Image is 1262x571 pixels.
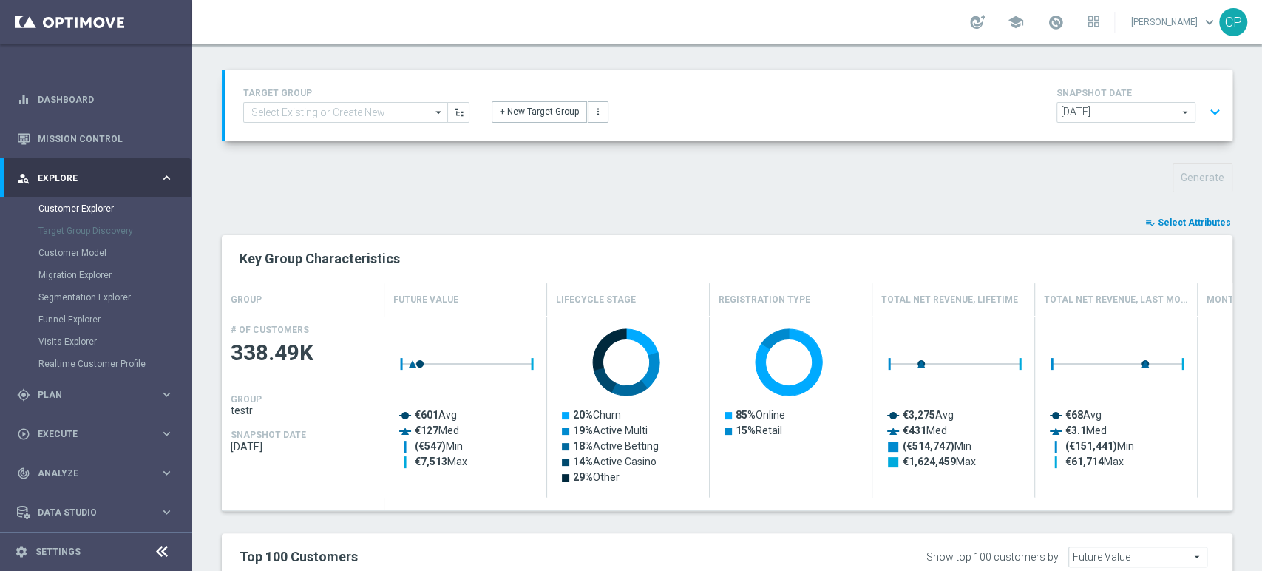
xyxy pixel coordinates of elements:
tspan: 18% [573,440,593,452]
h4: Future Value [393,287,458,313]
div: Dashboard [17,80,174,119]
i: keyboard_arrow_right [160,388,174,402]
tspan: (€547) [415,440,446,453]
h4: GROUP [231,394,262,405]
div: Segmentation Explorer [38,286,191,308]
h4: Registration Type [719,287,810,313]
tspan: 29% [573,471,593,483]
div: Plan [17,388,160,402]
text: Min [903,440,971,453]
a: Visits Explorer [38,336,154,348]
div: Customer Explorer [38,197,191,220]
a: [PERSON_NAME]keyboard_arrow_down [1130,11,1219,33]
h4: Total Net Revenue, Lifetime [881,287,1018,313]
i: keyboard_arrow_right [160,466,174,480]
i: equalizer [17,93,30,107]
text: Min [415,440,463,453]
text: Med [1065,425,1107,436]
tspan: €3.1 [1065,425,1086,436]
i: keyboard_arrow_right [160,427,174,441]
tspan: 20% [573,409,593,421]
div: Migration Explorer [38,264,191,286]
button: playlist_add_check Select Attributes [1144,214,1232,231]
tspan: €7,513 [415,456,447,467]
button: play_circle_outline Execute keyboard_arrow_right [16,428,174,440]
span: 2025-09-14 [231,441,376,453]
button: track_changes Analyze keyboard_arrow_right [16,467,174,479]
h4: SNAPSHOT DATE [1056,88,1227,98]
h4: # OF CUSTOMERS [231,325,309,335]
input: Select Existing or Create New [243,102,447,123]
span: keyboard_arrow_down [1201,14,1218,30]
text: Med [415,425,459,436]
span: Explore [38,174,160,183]
text: Max [1065,456,1124,467]
tspan: 19% [573,425,593,436]
div: Execute [17,428,160,441]
div: CP [1219,8,1247,36]
text: Online [736,409,785,421]
tspan: €127 [415,425,438,436]
div: Target Group Discovery [38,220,191,242]
a: Dashboard [38,80,174,119]
tspan: (€514,747) [903,440,954,453]
div: Press SPACE to select this row. [222,317,384,498]
a: Customer Model [38,247,154,259]
tspan: €1,624,459 [903,456,956,467]
span: Execute [38,430,160,439]
a: Realtime Customer Profile [38,358,154,370]
button: gps_fixed Plan keyboard_arrow_right [16,389,174,401]
tspan: €3,275 [903,409,935,421]
span: Select Attributes [1158,217,1231,228]
i: more_vert [593,107,603,117]
text: Active Casino [573,456,657,467]
text: Retail [736,425,782,436]
button: + New Target Group [492,101,587,122]
a: Funnel Explorer [38,314,154,325]
div: Analyze [17,467,160,480]
text: Active Multi [573,425,648,436]
button: equalizer Dashboard [16,94,174,106]
div: person_search Explore keyboard_arrow_right [16,172,174,184]
h4: SNAPSHOT DATE [231,430,306,440]
h2: Key Group Characteristics [240,250,1215,268]
i: play_circle_outline [17,428,30,441]
a: Customer Explorer [38,203,154,214]
h4: Total Net Revenue, Last Month [1044,287,1188,313]
div: Customer Model [38,242,191,264]
text: Churn [573,409,621,421]
span: testr [231,405,376,416]
text: Min [1065,440,1134,453]
tspan: 85% [736,409,756,421]
span: school [1008,14,1024,30]
text: Avg [415,409,457,421]
div: Data Studio [17,506,160,519]
text: Active Betting [573,440,659,452]
i: keyboard_arrow_right [160,171,174,185]
h4: Lifecycle Stage [556,287,636,313]
tspan: €601 [415,409,438,421]
tspan: €68 [1065,409,1083,421]
text: Avg [903,409,954,421]
div: Mission Control [17,119,174,158]
i: arrow_drop_down [432,103,447,122]
span: Plan [38,391,160,399]
i: keyboard_arrow_right [160,505,174,519]
div: Visits Explorer [38,331,191,353]
tspan: (€151,441) [1065,440,1117,453]
tspan: 14% [573,456,593,467]
text: Avg [1065,409,1102,421]
a: Migration Explorer [38,269,154,281]
button: Generate [1173,163,1232,192]
i: settings [15,545,28,558]
i: person_search [17,172,30,185]
a: Mission Control [38,119,174,158]
text: Max [903,456,976,467]
div: TARGET GROUP arrow_drop_down + New Target Group more_vert SNAPSHOT DATE arrow_drop_down expand_more [243,84,1215,126]
text: Med [903,425,947,436]
button: expand_more [1204,98,1226,126]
